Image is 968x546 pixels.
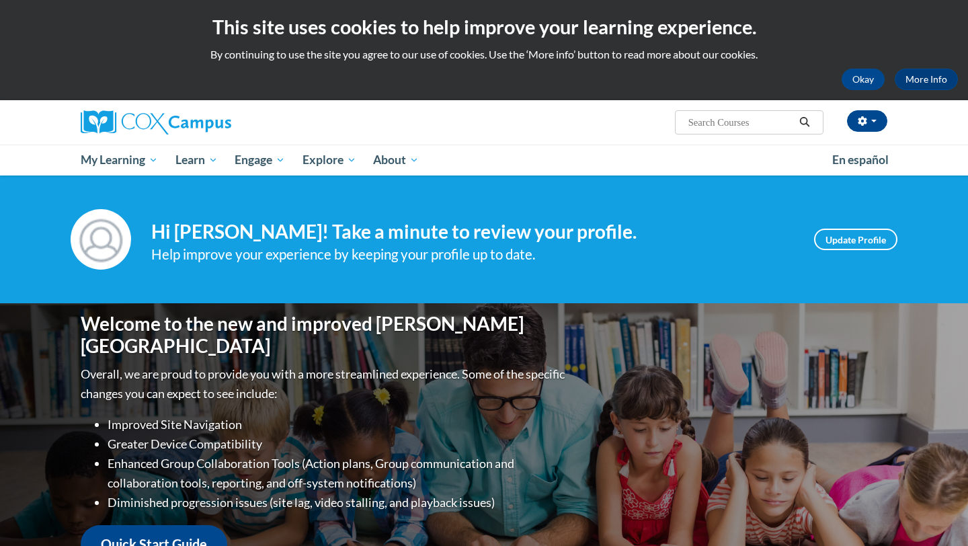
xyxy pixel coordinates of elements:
[71,209,131,270] img: Profile Image
[108,434,568,454] li: Greater Device Compatibility
[167,145,227,175] a: Learn
[302,152,356,168] span: Explore
[108,493,568,512] li: Diminished progression issues (site lag, video stalling, and playback issues)
[795,114,815,130] button: Search
[61,145,908,175] div: Main menu
[81,110,336,134] a: Cox Campus
[81,313,568,358] h1: Welcome to the new and improved [PERSON_NAME][GEOGRAPHIC_DATA]
[81,364,568,403] p: Overall, we are proud to provide you with a more streamlined experience. Some of the specific cha...
[365,145,428,175] a: About
[847,110,887,132] button: Account Settings
[81,152,158,168] span: My Learning
[235,152,285,168] span: Engage
[823,146,897,174] a: En español
[151,243,794,266] div: Help improve your experience by keeping your profile up to date.
[108,454,568,493] li: Enhanced Group Collaboration Tools (Action plans, Group communication and collaboration tools, re...
[842,69,885,90] button: Okay
[373,152,419,168] span: About
[895,69,958,90] a: More Info
[72,145,167,175] a: My Learning
[814,229,897,250] a: Update Profile
[914,492,957,535] iframe: Button to launch messaging window
[81,110,231,134] img: Cox Campus
[10,47,958,62] p: By continuing to use the site you agree to our use of cookies. Use the ‘More info’ button to read...
[294,145,365,175] a: Explore
[687,114,795,130] input: Search Courses
[151,221,794,243] h4: Hi [PERSON_NAME]! Take a minute to review your profile.
[108,415,568,434] li: Improved Site Navigation
[10,13,958,40] h2: This site uses cookies to help improve your learning experience.
[175,152,218,168] span: Learn
[832,153,889,167] span: En español
[226,145,294,175] a: Engage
